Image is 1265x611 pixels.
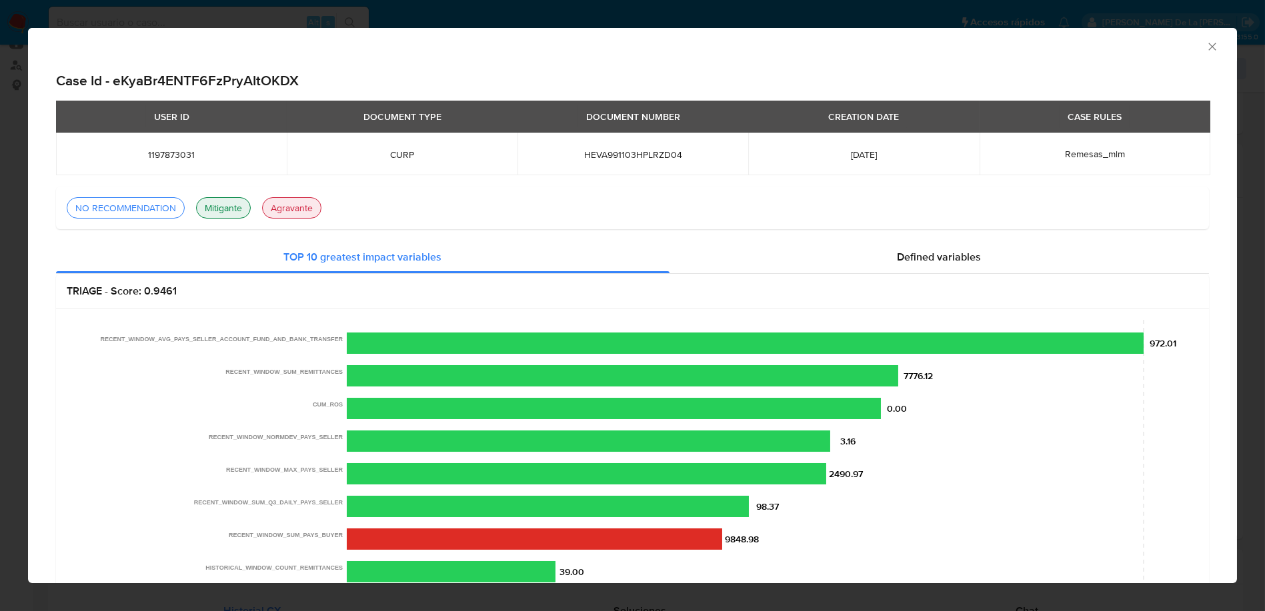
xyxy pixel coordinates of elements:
span: HEVA991103HPLRZD04 [533,149,732,161]
h2: Case Id - eKyaBr4ENTF6FzPryAItOKDX [56,72,1209,89]
div: Mitigante [199,202,247,215]
div: CREATION DATE [820,105,907,128]
text: 7776.12 [904,369,933,382]
span: 1197873031 [72,149,271,161]
text: 9848.98 [726,532,760,546]
text: RECENT_WINDOW_SUM_REMITTANCES [225,368,343,375]
div: DOCUMENT NUMBER [578,105,688,128]
text: RECENT_WINDOW_SUM_Q3_DAILY_PAYS_SELLER [194,499,343,506]
text: 39.00 [560,565,585,578]
text: RECENT_WINDOW_AVG_PAYS_SELLER_ACCOUNT_FUND_AND_BANK_TRANSFER [101,336,343,342]
text: CUM_ROS [313,401,343,408]
span: CURP [303,149,501,161]
div: CASE RULES [1060,105,1130,128]
span: Remesas_mlm [1065,147,1125,161]
span: Defined variables [898,249,982,265]
text: 972.01 [1150,336,1176,350]
text: 98.37 [756,500,780,513]
div: Agravante [265,202,318,215]
span: TOP 10 greatest impact variables [284,249,442,265]
div: NO RECOMMENDATION [70,202,181,215]
text: HISTORICAL_WINDOW_COUNT_REMITTANCES [205,564,343,571]
text: 0.00 [887,402,907,415]
text: RECENT_WINDOW_SUM_PAYS_BUYER [229,532,343,538]
div: DOCUMENT TYPE [355,105,449,128]
div: recommendation-modal [28,28,1237,583]
text: 3.16 [841,434,856,448]
span: [DATE] [764,149,963,161]
text: 2490.97 [830,467,864,480]
button: Cerrar ventana [1206,40,1218,52]
text: RECENT_WINDOW_MAX_PAYS_SELLER [226,466,343,473]
div: Force graphs [56,241,1209,273]
div: USER ID [146,105,197,128]
text: RECENT_WINDOW_NORMDEV_PAYS_SELLER [209,434,343,440]
h2: TRIAGE - Score: 0.9461 [67,285,1198,298]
